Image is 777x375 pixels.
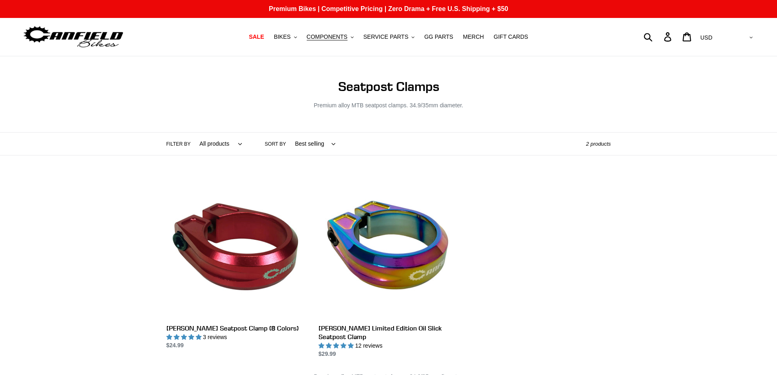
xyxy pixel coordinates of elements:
span: GG PARTS [424,33,453,40]
a: GIFT CARDS [489,31,532,42]
a: GG PARTS [420,31,457,42]
label: Filter by [166,140,191,148]
span: COMPONENTS [307,33,348,40]
span: GIFT CARDS [494,33,528,40]
span: Seatpost Clamps [338,78,439,94]
label: Sort by [265,140,286,148]
input: Search [648,28,669,46]
button: COMPONENTS [303,31,358,42]
a: SALE [245,31,268,42]
span: 2 products [586,141,611,147]
span: MERCH [463,33,484,40]
a: MERCH [459,31,488,42]
p: Premium alloy MTB seatpost clamps. 34.9/35mm diameter. [166,101,611,110]
button: SERVICE PARTS [359,31,418,42]
span: BIKES [274,33,290,40]
img: Canfield Bikes [22,24,124,50]
span: SALE [249,33,264,40]
span: SERVICE PARTS [363,33,408,40]
button: BIKES [270,31,301,42]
